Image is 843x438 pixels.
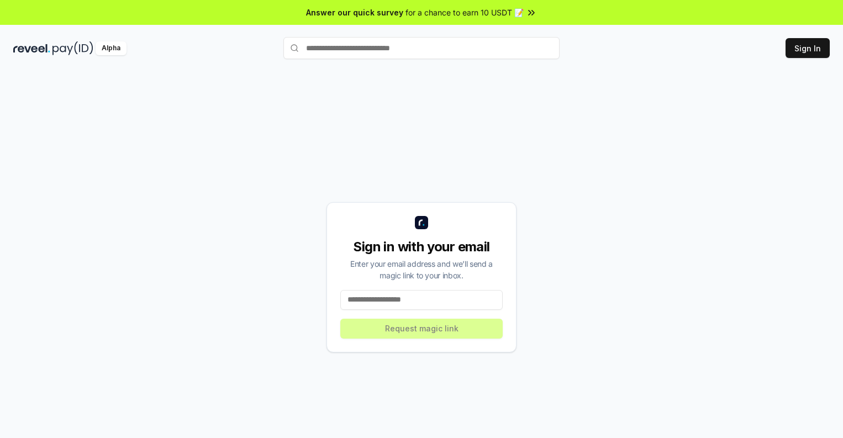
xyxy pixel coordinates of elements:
[786,38,830,58] button: Sign In
[52,41,93,55] img: pay_id
[415,216,428,229] img: logo_small
[340,238,503,256] div: Sign in with your email
[306,7,403,18] span: Answer our quick survey
[340,258,503,281] div: Enter your email address and we’ll send a magic link to your inbox.
[96,41,127,55] div: Alpha
[13,41,50,55] img: reveel_dark
[405,7,524,18] span: for a chance to earn 10 USDT 📝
